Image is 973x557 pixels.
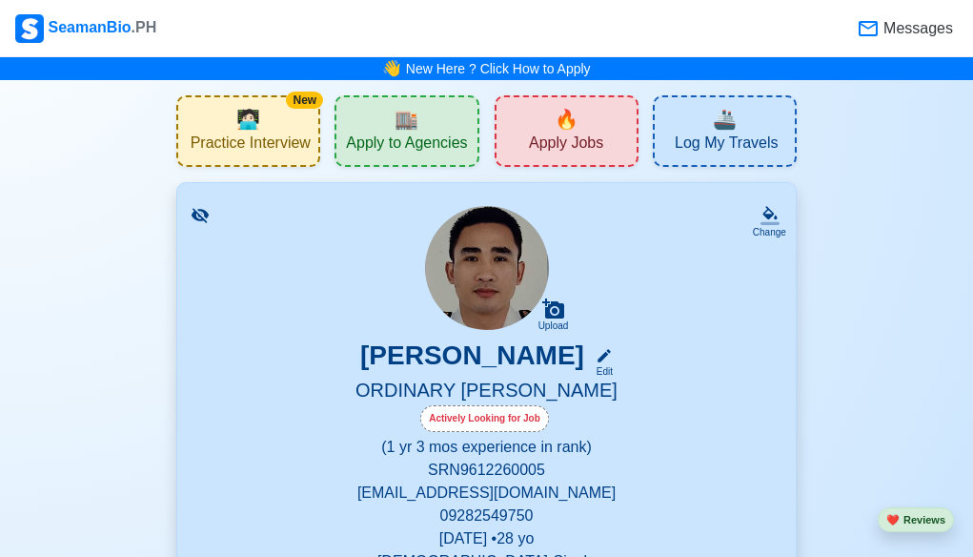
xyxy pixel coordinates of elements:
[395,105,418,134] span: agencies
[132,19,157,35] span: .PH
[15,14,44,43] img: Logo
[286,92,323,109] div: New
[886,514,900,526] span: heart
[880,17,953,40] span: Messages
[360,340,584,379] h3: [PERSON_NAME]
[200,459,773,482] p: SRN 9612260005
[420,405,549,432] div: Actively Looking for Job
[200,505,773,527] p: 09282549750
[377,53,406,83] span: bell
[346,134,467,157] span: Apply to Agencies
[236,105,260,134] span: interview
[200,527,773,550] p: [DATE] • 28 yo
[529,134,603,157] span: Apply Jobs
[15,14,156,43] div: SeamanBio
[555,105,578,134] span: new
[200,436,773,459] p: (1 yr 3 mos experience in rank)
[538,320,569,332] div: Upload
[200,379,773,405] h5: ORDINARY [PERSON_NAME]
[406,61,591,76] a: New Here ? Click How to Apply
[753,225,786,239] div: Change
[588,364,613,379] div: Edit
[878,507,954,533] button: heartReviews
[200,482,773,505] p: [EMAIL_ADDRESS][DOMAIN_NAME]
[713,105,737,134] span: travel
[191,134,311,157] span: Practice Interview
[675,134,778,157] span: Log My Travels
